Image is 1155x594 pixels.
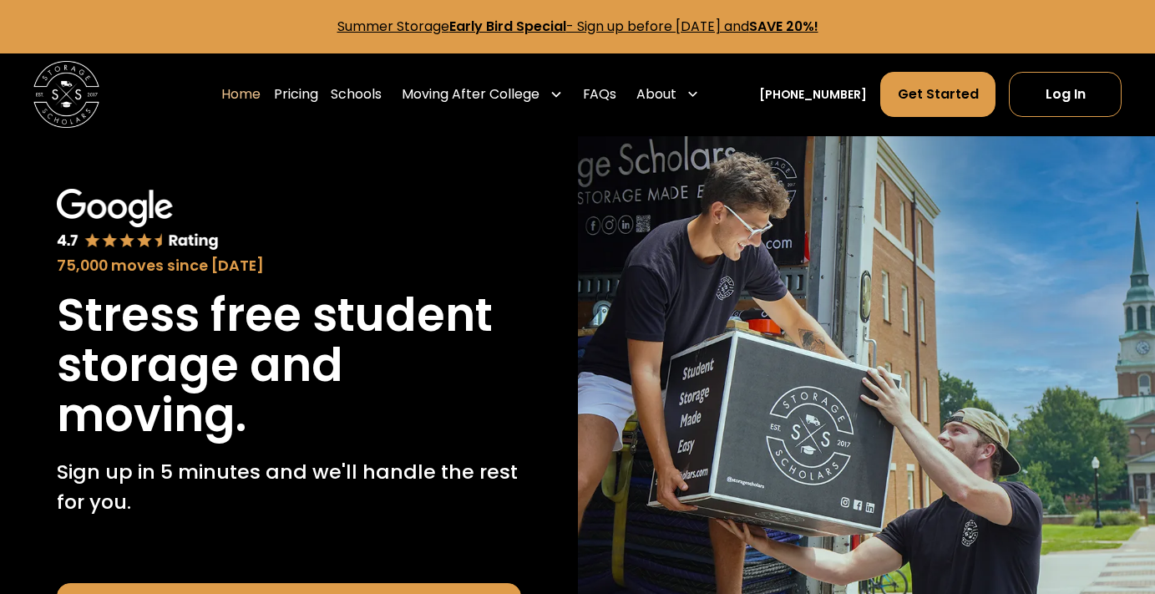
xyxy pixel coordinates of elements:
[57,255,521,277] div: 75,000 moves since [DATE]
[759,86,867,104] a: [PHONE_NUMBER]
[274,71,318,118] a: Pricing
[583,71,616,118] a: FAQs
[402,84,540,104] div: Moving After College
[880,72,996,117] a: Get Started
[331,71,382,118] a: Schools
[1009,72,1122,117] a: Log In
[221,71,261,118] a: Home
[749,17,818,36] strong: SAVE 20%!
[57,457,521,516] p: Sign up in 5 minutes and we'll handle the rest for you.
[449,17,566,36] strong: Early Bird Special
[636,84,676,104] div: About
[337,17,818,36] a: Summer StorageEarly Bird Special- Sign up before [DATE] andSAVE 20%!
[57,189,220,251] img: Google 4.7 star rating
[57,290,521,440] h1: Stress free student storage and moving.
[33,61,99,127] img: Storage Scholars main logo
